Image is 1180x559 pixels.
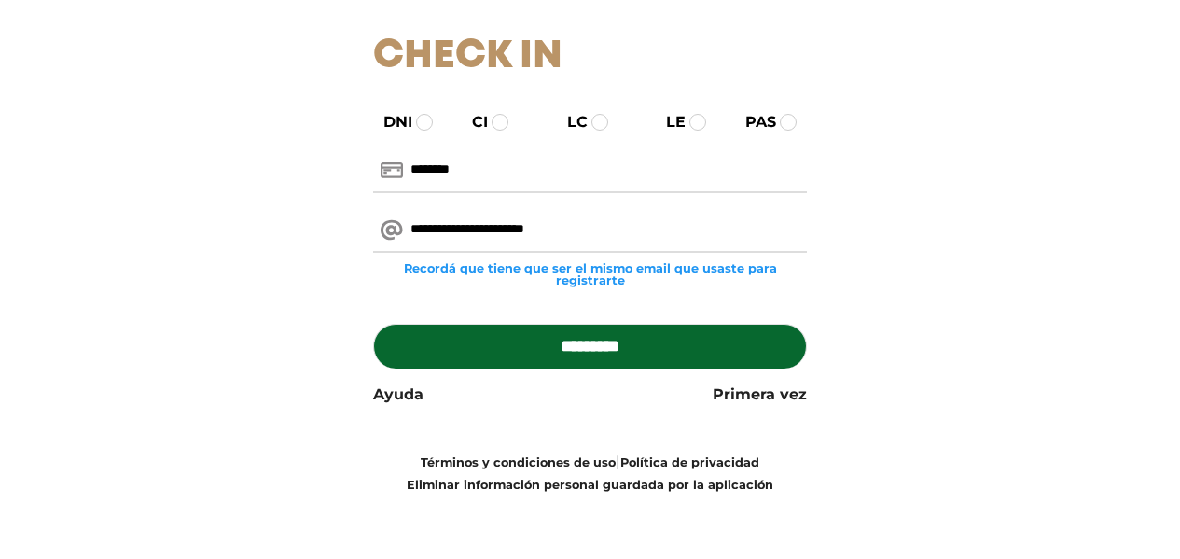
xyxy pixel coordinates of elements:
[407,478,773,492] a: Eliminar información personal guardada por la aplicación
[620,455,759,469] a: Política de privacidad
[359,451,821,496] div: |
[373,384,423,406] a: Ayuda
[713,384,807,406] a: Primera vez
[649,111,686,133] label: LE
[421,455,616,469] a: Términos y condiciones de uso
[373,262,807,286] small: Recordá que tiene que ser el mismo email que usaste para registrarte
[550,111,588,133] label: LC
[373,34,807,80] h1: Check In
[367,111,412,133] label: DNI
[455,111,488,133] label: CI
[729,111,776,133] label: PAS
